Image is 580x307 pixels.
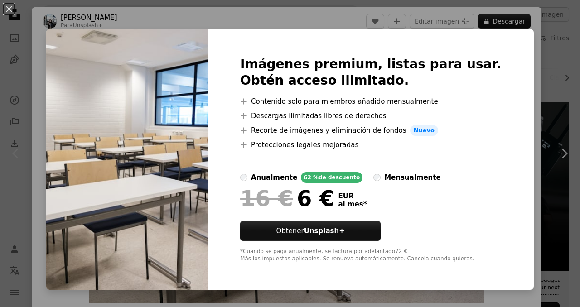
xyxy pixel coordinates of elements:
span: al mes * [338,200,367,208]
li: Descargas ilimitadas libres de derechos [240,110,501,121]
div: mensualmente [384,172,440,183]
li: Protecciones legales mejoradas [240,139,501,150]
div: 6 € [240,187,334,210]
li: Contenido solo para miembros añadido mensualmente [240,96,501,107]
span: Nuevo [410,125,438,136]
div: 62 % de descuento [301,172,362,183]
h2: Imágenes premium, listas para usar. Obtén acceso ilimitado. [240,56,501,89]
button: ObtenerUnsplash+ [240,221,381,241]
li: Recorte de imágenes y eliminación de fondos [240,125,501,136]
input: anualmente62 %de descuento [240,174,247,181]
span: 16 € [240,187,293,210]
div: anualmente [251,172,297,183]
strong: Unsplash+ [304,227,345,235]
input: mensualmente [373,174,381,181]
div: *Cuando se paga anualmente, se factura por adelantado 72 € Más los impuestos aplicables. Se renue... [240,248,501,263]
img: premium_photo-1680807869780-e0876a6f3cd5 [46,29,208,290]
span: EUR [338,192,367,200]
